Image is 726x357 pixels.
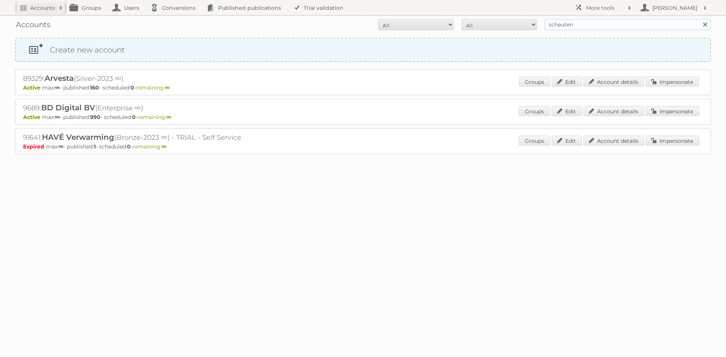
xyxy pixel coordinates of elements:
a: Account details [583,106,644,116]
h2: Accounts [30,4,55,12]
strong: ∞ [55,114,60,121]
h2: 89329: (Silver-2023 ∞) [23,74,288,83]
span: Arvesta [45,74,74,83]
strong: 0 [132,114,136,121]
a: Impersonate [646,136,699,145]
h2: 91641: (Bronze-2023 ∞) - TRIAL - Self Service [23,133,288,142]
a: Account details [583,136,644,145]
span: remaining: [138,114,171,121]
span: remaining: [136,84,170,91]
strong: ∞ [55,84,60,91]
strong: 990 [90,114,101,121]
strong: ∞ [166,114,171,121]
a: Impersonate [646,77,699,87]
strong: ∞ [161,143,166,150]
a: Edit [552,106,582,116]
span: remaining: [133,143,166,150]
a: Create new account [16,39,710,61]
a: Impersonate [646,106,699,116]
span: Active [23,114,42,121]
strong: 0 [130,84,134,91]
h2: More tools [586,4,624,12]
a: Edit [552,77,582,87]
strong: 0 [127,143,131,150]
span: HAVÉ Verwarming [42,133,114,142]
strong: ∞ [165,84,170,91]
a: Groups [519,136,550,145]
strong: ∞ [59,143,64,150]
p: max: - published: - scheduled: - [23,143,703,150]
p: max: - published: - scheduled: - [23,84,703,91]
span: BD Digital BV [41,103,95,112]
a: Groups [519,77,550,87]
strong: 160 [90,84,99,91]
span: Active [23,84,42,91]
h2: [PERSON_NAME] [650,4,700,12]
a: Account details [583,77,644,87]
h2: 9689: (Enterprise ∞) [23,103,288,113]
p: max: - published: - scheduled: - [23,114,703,121]
span: Expired [23,143,46,150]
a: Groups [519,106,550,116]
a: Edit [552,136,582,145]
strong: 1 [94,143,96,150]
